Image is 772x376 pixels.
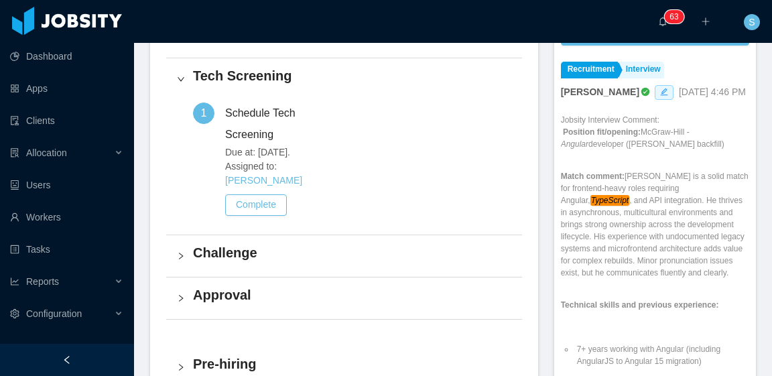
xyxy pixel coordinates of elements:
[177,75,185,83] i: icon: right
[166,235,522,277] div: icon: rightChallenge
[561,170,749,279] p: [PERSON_NAME] is a solid match for frontend-heavy roles requiring Angular, , and API integration....
[10,148,19,158] i: icon: solution
[10,43,123,70] a: icon: pie-chartDashboard
[10,277,19,286] i: icon: line-chart
[10,236,123,263] a: icon: profileTasks
[561,300,719,310] strong: Technical skills and previous experience:
[10,172,123,198] a: icon: robotUsers
[701,17,710,26] i: icon: plus
[193,355,511,373] h4: Pre-hiring
[669,10,674,23] p: 6
[561,172,625,181] strong: Match comment:
[225,175,302,186] a: [PERSON_NAME]
[10,107,123,134] a: icon: auditClients
[225,160,344,188] span: Assigned to:
[749,14,755,30] span: S
[26,276,59,287] span: Reports
[26,147,67,158] span: Allocation
[561,86,639,97] strong: [PERSON_NAME]
[177,363,185,371] i: icon: right
[590,195,629,206] em: TypeScript
[166,277,522,319] div: icon: rightApproval
[177,294,185,302] i: icon: right
[679,86,746,97] span: [DATE] 4:46 PM
[10,75,123,102] a: icon: appstoreApps
[225,194,287,216] button: Complete
[664,10,684,23] sup: 63
[561,139,588,149] em: Angular
[561,62,618,78] a: Recruitment
[660,88,668,96] i: icon: edit
[193,243,511,262] h4: Challenge
[193,286,511,304] h4: Approval
[177,252,185,260] i: icon: right
[574,343,749,367] li: 7+ years working with Angular (including AngularJS to Angular 15 migration)
[166,58,522,100] div: icon: rightTech Screening
[225,199,287,210] a: Complete
[674,10,679,23] p: 3
[225,103,344,145] div: Schedule Tech Screening
[225,145,344,160] span: Due at: [DATE].
[201,107,207,119] span: 1
[26,308,82,319] span: Configuration
[658,17,667,26] i: icon: bell
[10,309,19,318] i: icon: setting
[10,204,123,231] a: icon: userWorkers
[561,126,749,150] p: McGraw-Hill - developer ([PERSON_NAME] backfill)
[563,127,641,137] strong: Position fit/opening:
[193,66,511,85] h4: Tech Screening
[619,62,664,78] a: Interview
